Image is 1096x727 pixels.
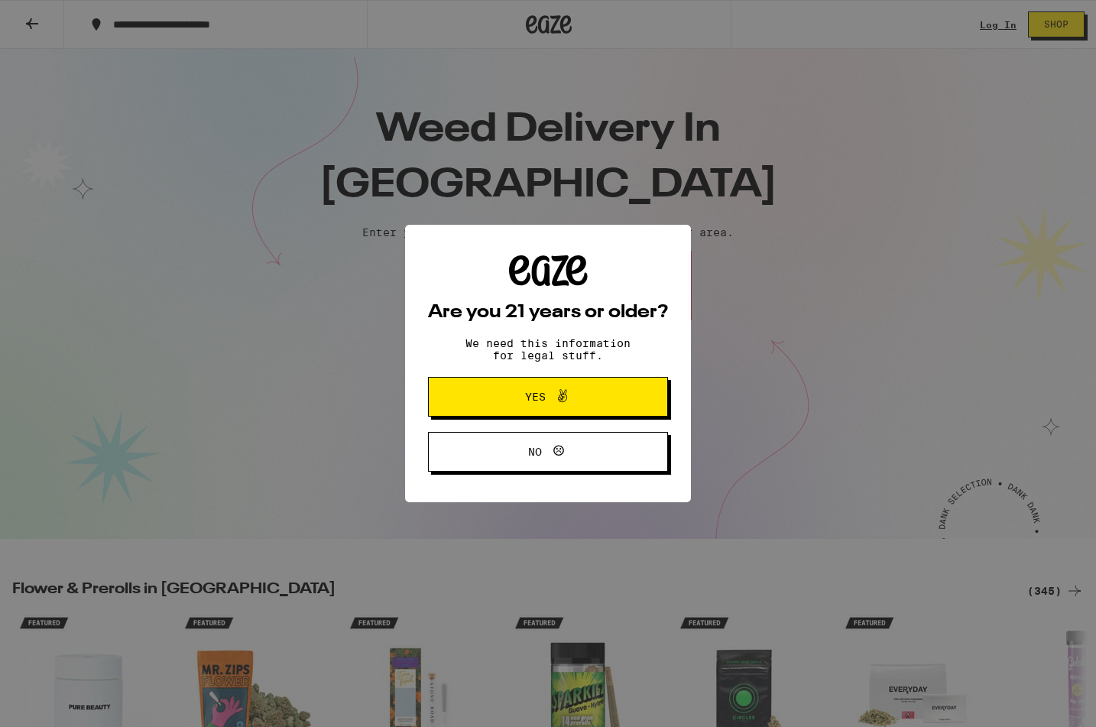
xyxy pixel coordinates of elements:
p: We need this information for legal stuff. [452,337,644,362]
button: No [428,432,668,472]
h2: Are you 21 years or older? [428,303,668,322]
span: Hi. Need any help? [9,11,110,23]
span: Yes [525,391,546,402]
span: No [528,446,542,457]
button: Yes [428,377,668,417]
